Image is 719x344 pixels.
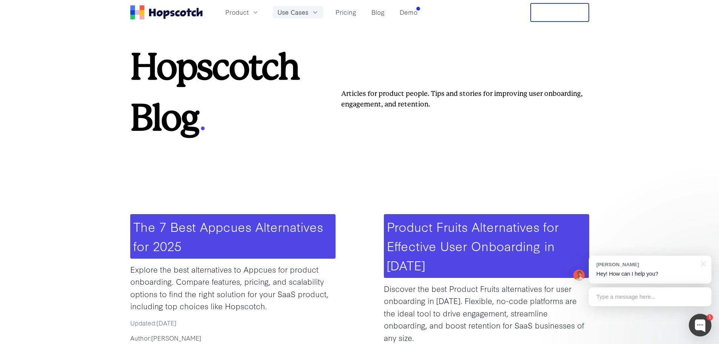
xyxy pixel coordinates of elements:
[130,263,336,312] p: Explore the best alternatives to Appcues for product onboarding. Compare features, pricing, and s...
[387,217,559,274] a: Product Fruits Alternatives for Effective User Onboarding in [DATE]
[333,6,359,19] a: Pricing
[397,6,420,19] a: Demo
[130,318,336,328] div: Updated:
[225,8,249,17] span: Product
[277,8,308,17] span: Use Cases
[221,6,264,19] button: Product
[589,287,711,306] div: Type a message here...
[596,270,704,278] p: Hey! How can I help you?
[130,5,203,20] a: Home
[707,314,713,321] div: 1
[130,333,336,343] div: Author: [PERSON_NAME]
[573,270,585,281] img: Mark Spera
[530,3,589,22] button: Free Trial
[368,6,388,19] a: Blog
[198,86,205,140] span: .
[384,282,589,344] p: Discover the best Product Fruits alternatives for user onboarding in [DATE]. Flexible, no-code pl...
[130,49,329,142] h1: Hopscotch Blog
[133,217,323,255] a: The 7 Best Appcues Alternatives for 2025
[596,261,696,268] div: [PERSON_NAME]
[329,88,589,110] h2: Articles for product people. Tips and stories for improving user onboarding, engagement, and rete...
[273,6,323,19] button: Use Cases
[157,318,176,327] time: [DATE]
